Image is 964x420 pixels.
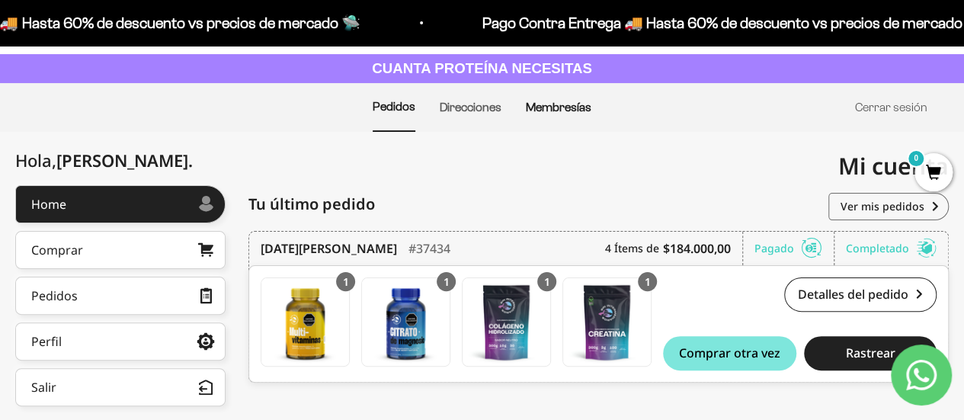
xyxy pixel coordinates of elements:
[828,193,949,220] a: Ver mis pedidos
[846,232,937,265] div: Completado
[440,101,501,114] a: Direcciones
[56,149,193,172] span: [PERSON_NAME]
[914,165,953,182] a: 0
[679,347,780,359] span: Comprar otra vez
[663,239,731,258] b: $184.000,00
[15,322,226,361] a: Perfil
[605,232,743,265] div: 4 Ítems de
[784,277,937,312] a: Detalles del pedido
[362,278,450,366] img: Translation missing: es.Gomas con Citrato de Magnesio
[562,277,652,367] a: Creatina Monohidrato - 300g
[463,278,550,366] img: Translation missing: es.Colágeno Hidrolizado - 300g
[15,151,193,170] div: Hola,
[838,150,949,181] span: Mi cuenta
[261,277,350,367] a: Gomas con Multivitamínicos y Minerales
[336,272,355,291] div: 1
[31,290,78,302] div: Pedidos
[638,272,657,291] div: 1
[804,336,937,370] button: Rastrear
[31,335,62,348] div: Perfil
[855,101,927,114] a: Cerrar sesión
[361,277,450,367] a: Gomas con Citrato de Magnesio
[15,277,226,315] a: Pedidos
[248,193,375,216] span: Tu último pedido
[408,232,450,265] div: #37434
[373,100,415,113] a: Pedidos
[526,101,591,114] a: Membresías
[15,185,226,223] a: Home
[15,368,226,406] button: Salir
[754,232,834,265] div: Pagado
[188,149,193,172] span: .
[261,278,349,366] img: Translation missing: es.Gomas con Multivitamínicos y Minerales
[437,272,456,291] div: 1
[31,244,83,256] div: Comprar
[462,277,551,367] a: Colágeno Hidrolizado - 300g
[907,149,925,168] mark: 0
[845,347,895,359] span: Rastrear
[563,278,651,366] img: Translation missing: es.Creatina Monohidrato - 300g
[663,336,796,370] button: Comprar otra vez
[15,231,226,269] a: Comprar
[537,272,556,291] div: 1
[31,198,66,210] div: Home
[31,381,56,393] div: Salir
[372,60,592,76] strong: CUANTA PROTEÍNA NECESITAS
[261,239,397,258] time: [DATE][PERSON_NAME]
